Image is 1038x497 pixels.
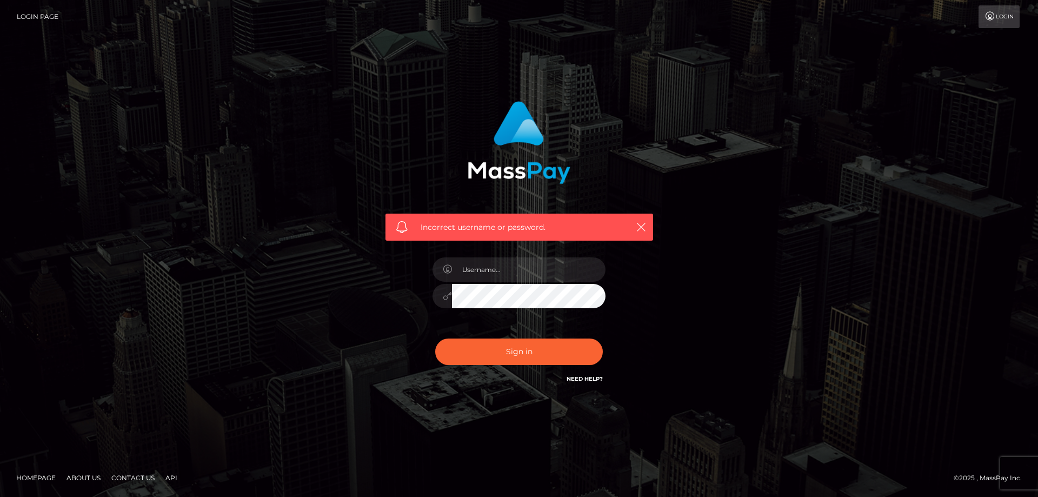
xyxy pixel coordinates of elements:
[468,101,570,184] img: MassPay Login
[161,469,182,486] a: API
[421,222,618,233] span: Incorrect username or password.
[17,5,58,28] a: Login Page
[12,469,60,486] a: Homepage
[979,5,1020,28] a: Login
[107,469,159,486] a: Contact Us
[62,469,105,486] a: About Us
[452,257,605,282] input: Username...
[954,472,1030,484] div: © 2025 , MassPay Inc.
[567,375,603,382] a: Need Help?
[435,339,603,365] button: Sign in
